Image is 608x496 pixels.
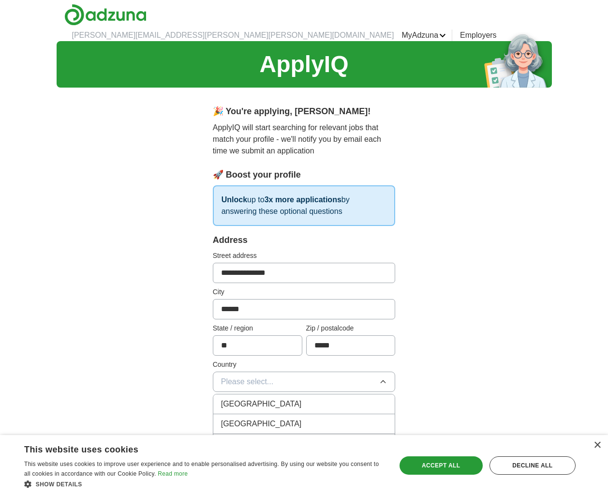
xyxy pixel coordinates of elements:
label: City [213,287,396,297]
div: 🚀 Boost your profile [213,168,396,181]
label: Street address [213,251,396,261]
p: ApplyIQ will start searching for relevant jobs that match your profile - we'll notify you by emai... [213,122,396,157]
button: Please select... [213,372,396,392]
p: up to by answering these optional questions [213,185,396,226]
span: Please select... [221,376,274,388]
label: Zip / postalcode [306,323,396,333]
div: This website uses cookies [24,441,361,455]
div: Address [213,234,396,247]
div: Decline all [489,456,576,475]
li: [PERSON_NAME][EMAIL_ADDRESS][PERSON_NAME][PERSON_NAME][DOMAIN_NAME] [72,30,394,41]
a: MyAdzuna [401,30,446,41]
div: Close [593,442,601,449]
span: [GEOGRAPHIC_DATA] [221,398,302,410]
div: Accept all [400,456,483,475]
a: Read more, opens a new window [158,470,188,477]
span: [GEOGRAPHIC_DATA] [221,418,302,430]
div: 🎉 You're applying , [PERSON_NAME] ! [213,105,396,118]
div: Show details [24,479,385,489]
h1: ApplyIQ [259,47,348,82]
span: This website uses cookies to improve user experience and to enable personalised advertising. By u... [24,461,379,477]
a: Employers [460,30,497,41]
label: Country [213,360,396,370]
img: Adzuna logo [64,4,147,26]
strong: Unlock [222,195,247,204]
strong: 3x more applications [265,195,341,204]
span: Show details [36,481,82,488]
label: State / region [213,323,302,333]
